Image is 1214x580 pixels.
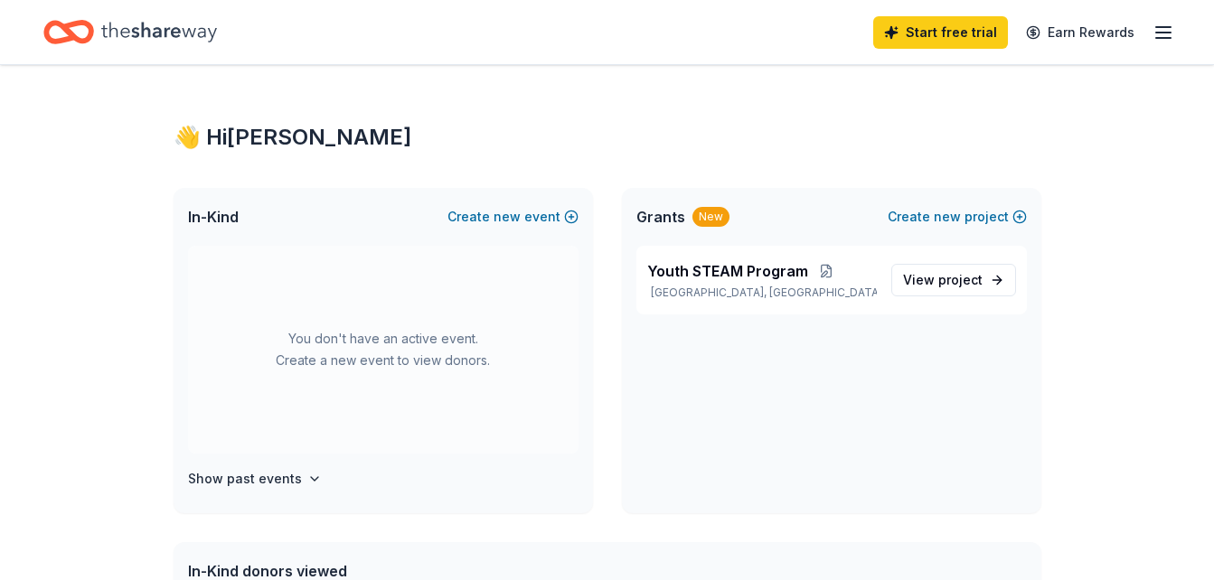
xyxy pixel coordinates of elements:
div: 👋 Hi [PERSON_NAME] [174,123,1041,152]
span: In-Kind [188,206,239,228]
h4: Show past events [188,468,302,490]
span: new [934,206,961,228]
a: Start free trial [873,16,1008,49]
span: View [903,269,983,291]
p: [GEOGRAPHIC_DATA], [GEOGRAPHIC_DATA] [647,285,877,300]
button: Createnewevent [447,206,579,228]
div: You don't have an active event. Create a new event to view donors. [188,246,579,454]
button: Show past events [188,468,322,490]
a: View project [891,264,1016,296]
span: project [938,272,983,287]
span: Grants [636,206,685,228]
a: Home [43,11,217,53]
div: New [692,207,729,227]
span: Youth STEAM Program [647,260,808,282]
a: Earn Rewards [1015,16,1145,49]
span: new [494,206,521,228]
button: Createnewproject [888,206,1027,228]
